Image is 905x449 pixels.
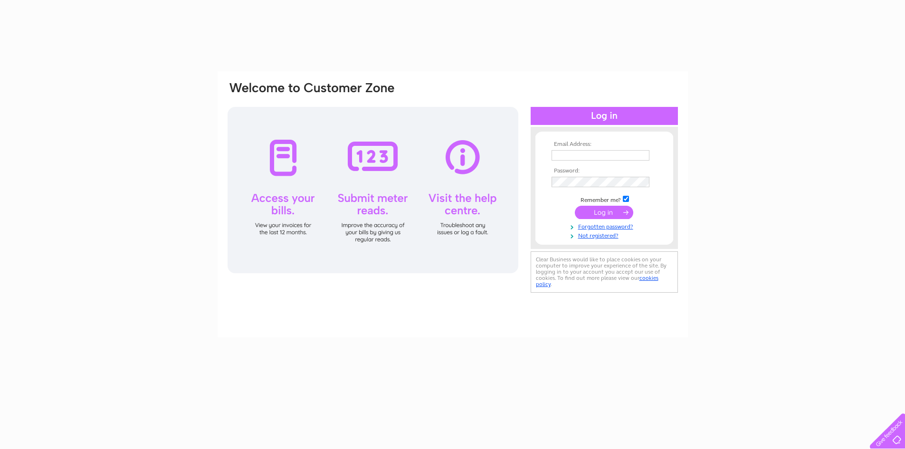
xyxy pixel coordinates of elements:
[531,251,678,293] div: Clear Business would like to place cookies on your computer to improve your experience of the sit...
[575,206,633,219] input: Submit
[552,230,659,239] a: Not registered?
[549,168,659,174] th: Password:
[536,275,658,287] a: cookies policy
[552,221,659,230] a: Forgotten password?
[549,141,659,148] th: Email Address:
[549,194,659,204] td: Remember me?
